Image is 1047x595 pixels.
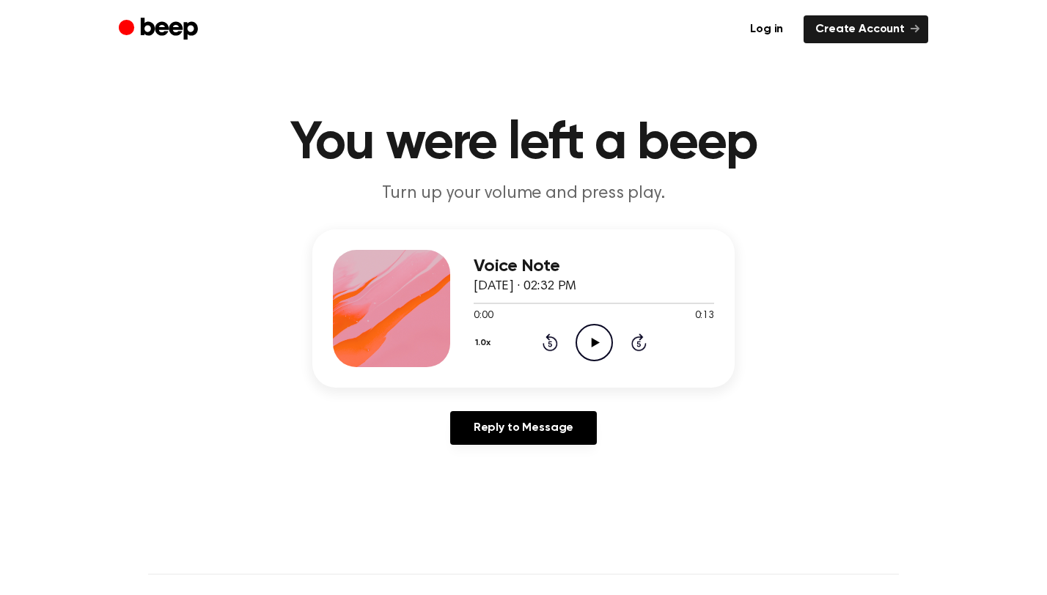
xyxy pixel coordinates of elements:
[804,15,928,43] a: Create Account
[474,330,496,355] button: 1.0x
[242,182,805,206] p: Turn up your volume and press play.
[474,308,493,324] span: 0:00
[119,15,202,44] a: Beep
[695,308,714,324] span: 0:13
[738,15,795,43] a: Log in
[450,411,597,445] a: Reply to Message
[474,256,714,276] h3: Voice Note
[148,117,899,170] h1: You were left a beep
[474,280,576,293] span: [DATE] · 02:32 PM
